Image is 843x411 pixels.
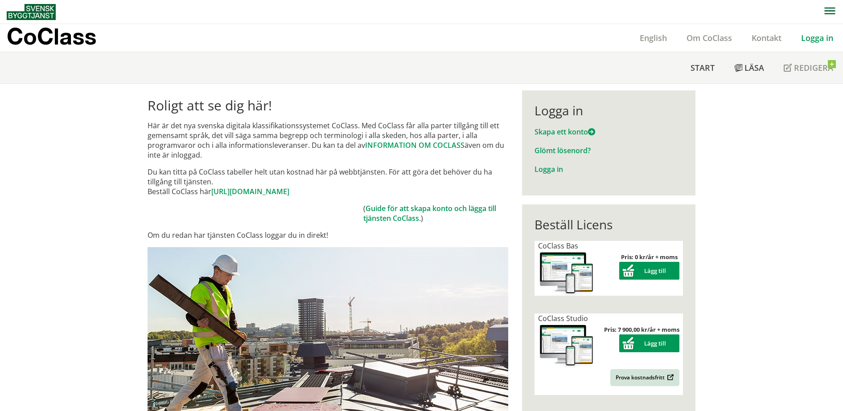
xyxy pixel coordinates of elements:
[610,369,679,386] a: Prova kostnadsfritt
[211,187,289,196] a: [URL][DOMAIN_NAME]
[677,33,742,43] a: Om CoClass
[691,62,715,73] span: Start
[7,4,56,20] img: Svensk Byggtjänst
[619,262,679,280] button: Lägg till
[535,164,563,174] a: Logga in
[535,103,683,118] div: Logga in
[148,121,508,160] p: Här är det nya svenska digitala klassifikationssystemet CoClass. Med CoClass får alla parter till...
[619,339,679,347] a: Lägg till
[619,267,679,275] a: Lägg till
[538,313,588,323] span: CoClass Studio
[363,203,496,223] a: Guide för att skapa konto och lägga till tjänsten CoClass
[538,323,595,368] img: coclass-license.jpg
[744,62,764,73] span: Läsa
[7,31,96,41] p: CoClass
[621,253,678,261] strong: Pris: 0 kr/år + moms
[535,217,683,232] div: Beställ Licens
[538,241,578,251] span: CoClass Bas
[148,230,508,240] p: Om du redan har tjänsten CoClass loggar du in direkt!
[535,146,591,155] a: Glömt lösenord?
[7,24,115,52] a: CoClass
[681,52,724,83] a: Start
[724,52,774,83] a: Läsa
[742,33,791,43] a: Kontakt
[535,127,595,137] a: Skapa ett konto
[148,98,508,114] h1: Roligt att se dig här!
[538,251,595,296] img: coclass-license.jpg
[363,203,508,223] td: ( .)
[791,33,843,43] a: Logga in
[630,33,677,43] a: English
[148,167,508,196] p: Du kan titta på CoClass tabeller helt utan kostnad här på webbtjänsten. För att göra det behöver ...
[365,140,465,150] a: INFORMATION OM COCLASS
[619,334,679,352] button: Lägg till
[666,374,674,381] img: Outbound.png
[604,326,679,334] strong: Pris: 7 900,00 kr/år + moms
